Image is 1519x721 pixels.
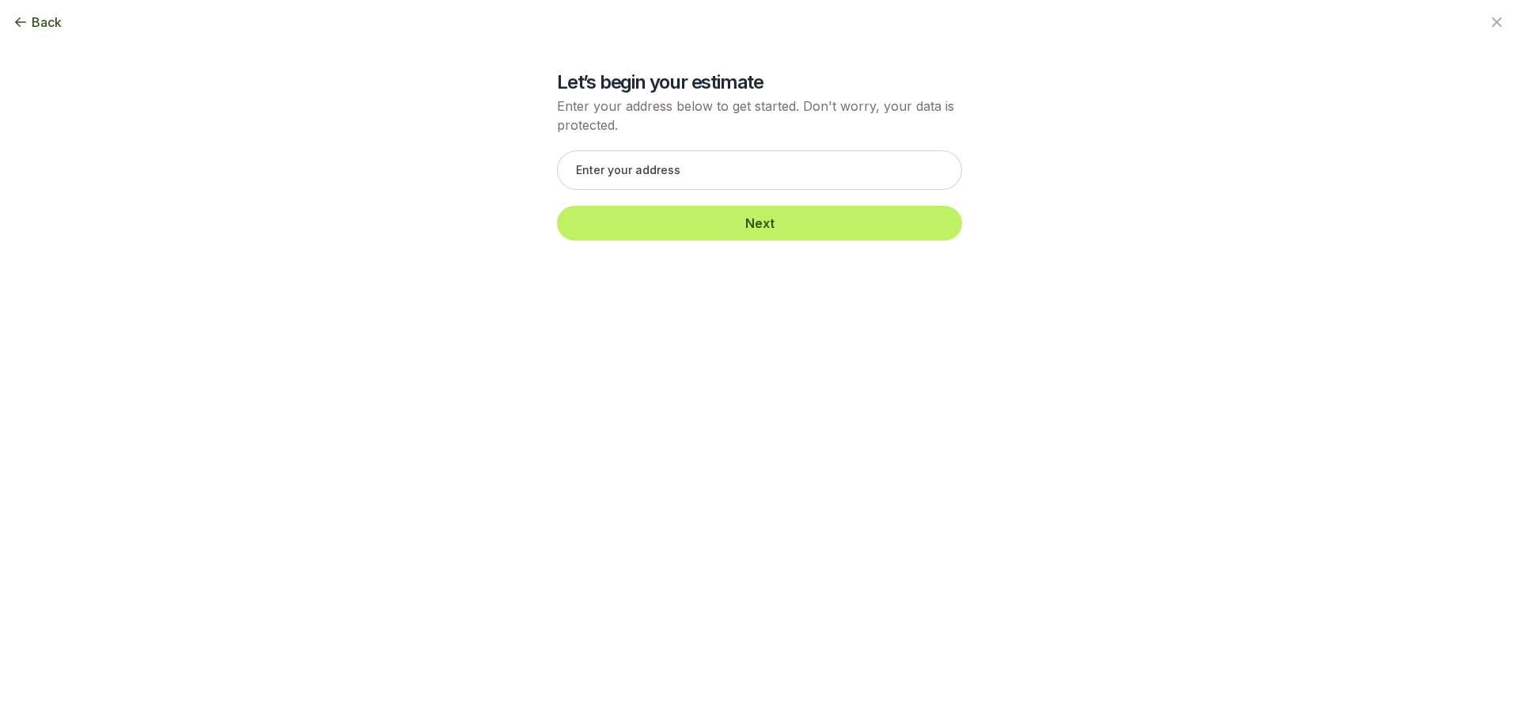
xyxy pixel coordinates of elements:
input: Enter your address [557,150,962,190]
button: Back [13,13,62,32]
button: Next [557,206,962,241]
h2: Let’s begin your estimate [557,70,962,95]
span: Back [32,13,62,32]
p: Enter your address below to get started. Don't worry, your data is protected. [557,97,962,135]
